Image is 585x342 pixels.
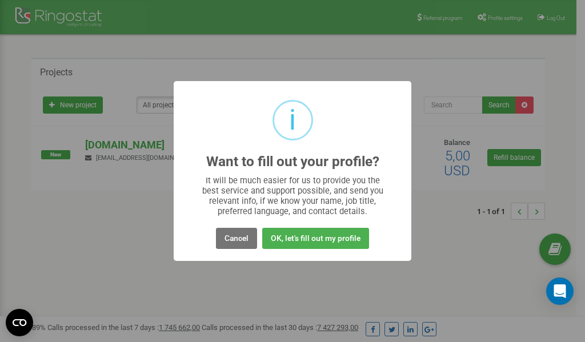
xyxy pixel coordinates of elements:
div: Open Intercom Messenger [546,277,574,305]
h2: Want to fill out your profile? [206,154,379,170]
div: i [289,102,296,139]
button: Open CMP widget [6,309,33,336]
button: OK, let's fill out my profile [262,228,369,249]
div: It will be much easier for us to provide you the best service and support possible, and send you ... [197,175,389,216]
button: Cancel [216,228,257,249]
